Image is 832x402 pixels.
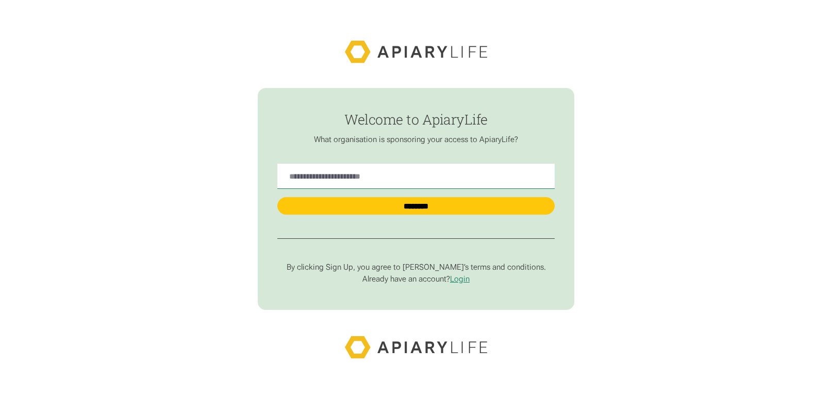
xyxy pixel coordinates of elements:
p: Already have an account? [277,274,555,284]
form: find-employer [258,88,575,310]
h1: Welcome to ApiaryLife [277,112,555,127]
p: What organisation is sponsoring your access to ApiaryLife? [277,135,555,145]
p: By clicking Sign Up, you agree to [PERSON_NAME]’s terms and conditions. [277,263,555,272]
a: Login [450,274,470,284]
